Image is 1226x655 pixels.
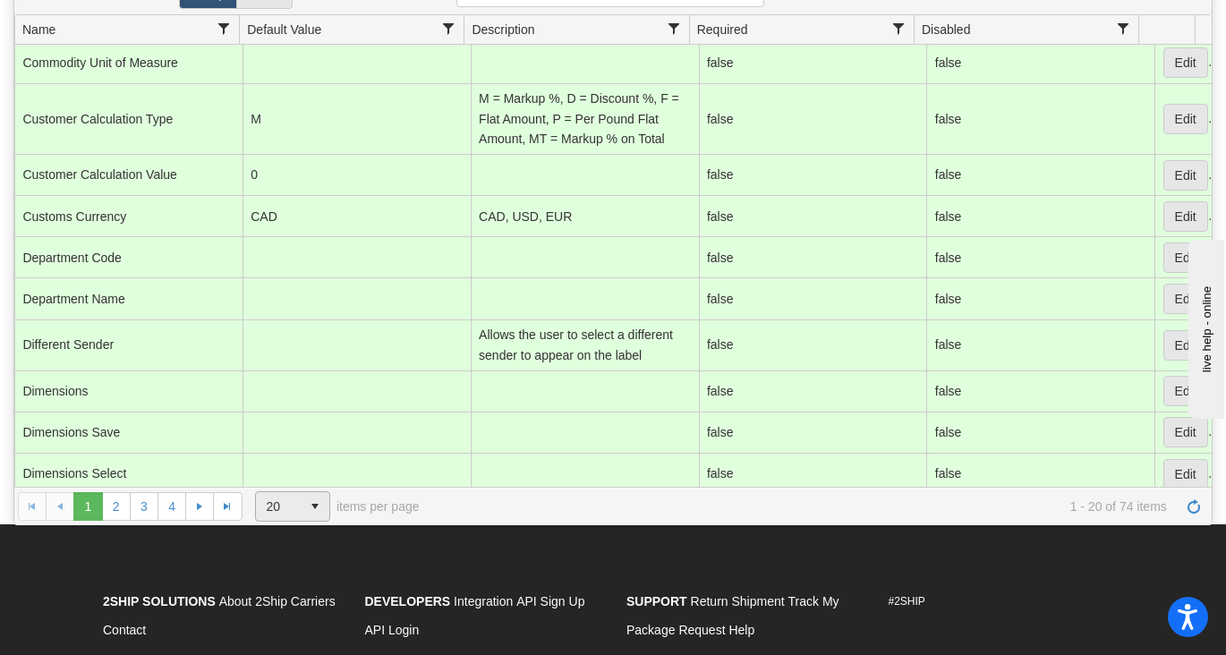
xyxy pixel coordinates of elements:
td: Customer Calculation Value [14,155,243,196]
td: CAD, USD, EUR [471,196,699,237]
td: false [926,42,1154,83]
td: Dimensions Select [14,454,243,495]
a: Go to the next page [185,492,214,521]
iframe: chat widget [1185,236,1224,419]
a: API Sign Up [516,594,584,608]
a: Contact [103,623,146,637]
td: false [926,454,1154,495]
span: Required [697,21,748,38]
span: Disabled [922,21,970,38]
td: false [699,155,927,196]
td: Dimensions [14,371,243,413]
a: 4 [158,492,186,521]
td: false [699,42,927,83]
strong: Support [626,594,687,608]
td: 0 [243,155,471,196]
a: Description filter column settings [659,13,689,44]
button: Edit [1163,104,1208,134]
td: false [699,413,927,454]
td: M [243,84,471,155]
span: Default Value [247,21,321,38]
td: Dimensions Save [14,413,243,454]
td: false [699,278,927,319]
span: 20 [267,498,290,515]
td: CAD [243,196,471,237]
td: false [926,320,1154,371]
button: Edit [1163,459,1208,489]
a: Disabled filter column settings [1108,13,1138,44]
td: Allows the user to select a different sender to appear on the label [471,320,699,371]
h6: #2SHIP [889,596,1124,608]
td: Commodity Unit of Measure [14,42,243,83]
td: false [699,371,927,413]
a: Required filter column settings [883,13,914,44]
td: Department Code [14,237,243,278]
span: Page sizes drop down [255,491,330,522]
span: Name [22,21,55,38]
span: items per page [255,491,420,522]
div: live help - online [13,15,166,29]
td: false [926,278,1154,319]
a: API Login [365,623,420,637]
a: About 2Ship [219,594,287,608]
span: 1 - 20 of 74 items [445,499,1167,514]
td: false [699,84,927,155]
td: false [926,413,1154,454]
td: Customs Currency [14,196,243,237]
span: Description [472,21,534,38]
button: Edit [1163,284,1208,314]
a: Integration [454,594,513,608]
td: false [699,237,927,278]
td: Department Name [14,278,243,319]
button: Edit [1163,47,1208,78]
strong: Developers [365,594,451,608]
td: M = Markup %, D = Discount %, F = Flat Amount, P = Per Pound Flat Amount, MT = Markup % on Total [471,84,699,155]
strong: 2Ship Solutions [103,594,216,608]
td: false [926,237,1154,278]
span: select [301,492,329,521]
a: 3 [130,492,158,521]
td: false [926,155,1154,196]
td: false [699,454,927,495]
td: false [699,196,927,237]
a: Name filter column settings [209,13,239,44]
td: Customer Calculation Type [14,84,243,155]
button: Edit [1163,160,1208,191]
a: Go to the last page [213,492,242,521]
button: Edit [1163,330,1208,361]
td: false [926,371,1154,413]
td: false [926,84,1154,155]
button: Edit [1163,417,1208,447]
a: 2 [102,492,131,521]
a: Default Value filter column settings [433,13,464,44]
td: false [926,196,1154,237]
button: Edit [1163,242,1208,273]
a: Request Help [678,623,754,637]
span: Page 1 [73,492,102,521]
td: false [699,320,927,371]
a: Refresh [1179,492,1208,521]
td: Different Sender [14,320,243,371]
a: Carriers [291,594,336,608]
button: Edit [1163,376,1208,406]
a: Return Shipment [691,594,785,608]
button: Edit [1163,201,1208,232]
